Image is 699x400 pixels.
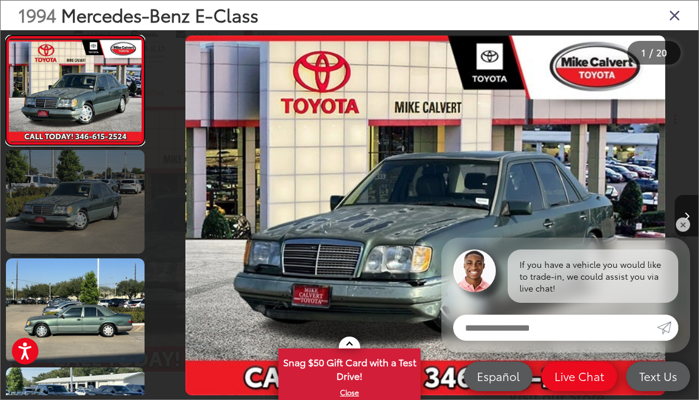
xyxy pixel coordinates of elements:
a: Live Chat [541,361,617,391]
button: Next image [675,195,698,236]
img: Agent profile photo [453,249,496,292]
div: If you have a vehicle you would like to trade-in, we could assist you via live chat! [508,249,678,303]
span: / [648,49,654,57]
div: 1994 Mercedes-Benz E-Class E 320 Base 0 [152,36,698,396]
a: Submit [657,315,678,341]
a: Español [464,361,533,391]
i: Close gallery [669,7,681,23]
span: 1994 [18,2,56,27]
img: 1994 Mercedes-Benz E-Class E 320 Base [185,36,665,396]
span: Text Us [633,369,683,383]
a: Text Us [626,361,690,391]
span: Live Chat [549,369,610,383]
span: 1 [642,46,646,59]
input: Enter your message [453,315,657,341]
img: 1994 Mercedes-Benz E-Class E 320 Base [5,258,146,364]
span: 20 [656,46,667,59]
span: Español [471,369,525,383]
span: Snag $50 Gift Card with a Test Drive! [280,350,419,386]
span: Mercedes-Benz E-Class [61,2,258,27]
img: 1994 Mercedes-Benz E-Class E 320 Base [8,40,143,141]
